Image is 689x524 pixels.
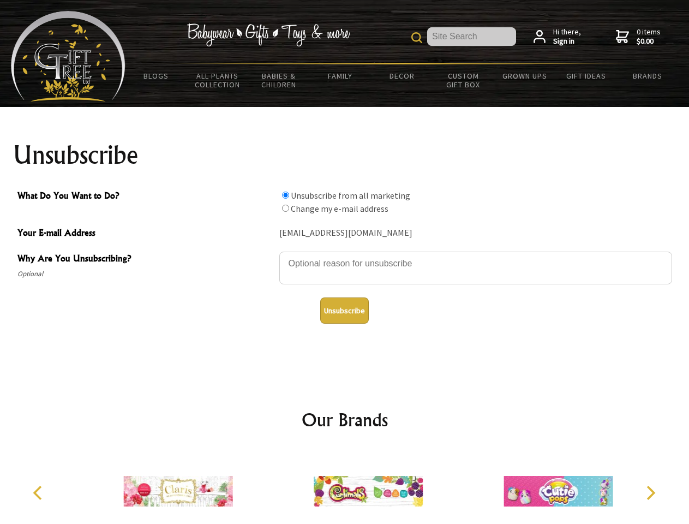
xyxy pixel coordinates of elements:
[282,192,289,199] input: What Do You Want to Do?
[371,64,433,87] a: Decor
[433,64,494,96] a: Custom Gift Box
[411,32,422,43] img: product search
[617,64,679,87] a: Brands
[27,481,51,505] button: Previous
[427,27,516,46] input: Site Search
[637,37,661,46] strong: $0.00
[494,64,555,87] a: Grown Ups
[638,481,662,505] button: Next
[310,64,372,87] a: Family
[125,64,187,87] a: BLOGS
[534,27,581,46] a: Hi there,Sign in
[17,189,274,205] span: What Do You Want to Do?
[282,205,289,212] input: What Do You Want to Do?
[291,190,410,201] label: Unsubscribe from all marketing
[17,252,274,267] span: Why Are You Unsubscribing?
[11,11,125,102] img: Babyware - Gifts - Toys and more...
[320,297,369,324] button: Unsubscribe
[17,267,274,281] span: Optional
[248,64,310,96] a: Babies & Children
[553,27,581,46] span: Hi there,
[553,37,581,46] strong: Sign in
[616,27,661,46] a: 0 items$0.00
[187,64,249,96] a: All Plants Collection
[555,64,617,87] a: Gift Ideas
[187,23,350,46] img: Babywear - Gifts - Toys & more
[279,252,672,284] textarea: Why Are You Unsubscribing?
[637,27,661,46] span: 0 items
[291,203,388,214] label: Change my e-mail address
[279,225,672,242] div: [EMAIL_ADDRESS][DOMAIN_NAME]
[13,142,676,168] h1: Unsubscribe
[22,407,668,433] h2: Our Brands
[17,226,274,242] span: Your E-mail Address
